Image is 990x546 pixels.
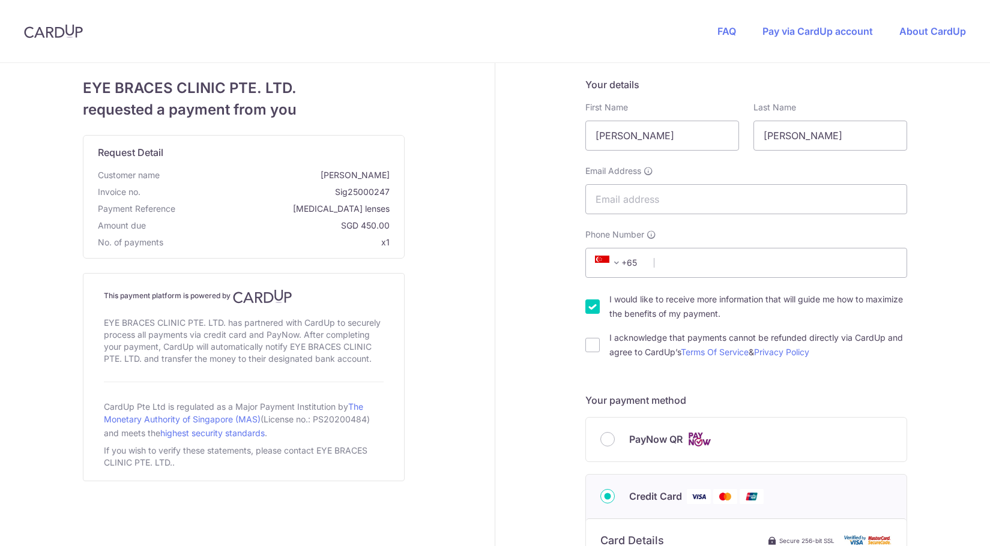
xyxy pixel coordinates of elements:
a: Terms Of Service [681,347,749,357]
img: CardUp [24,24,83,38]
img: Visa [687,489,711,504]
div: PayNow QR Cards logo [600,432,892,447]
div: Credit Card Visa Mastercard Union Pay [600,489,892,504]
h5: Your details [585,77,907,92]
div: If you wish to verify these statements, please contact EYE BRACES CLINIC PTE. LTD.. [104,442,384,471]
div: CardUp Pte Ltd is regulated as a Major Payment Institution by (License no.: PS20200484) and meets... [104,397,384,442]
span: Invoice no. [98,186,140,198]
span: x1 [381,237,390,247]
label: I acknowledge that payments cannot be refunded directly via CardUp and agree to CardUp’s & [609,331,907,359]
span: translation missing: en.request_detail [98,146,163,158]
label: Last Name [753,101,796,113]
a: About CardUp [899,25,966,37]
span: SGD 450.00 [151,220,390,232]
span: [MEDICAL_DATA] lenses [180,203,390,215]
label: I would like to receive more information that will guide me how to maximize the benefits of my pa... [609,292,907,321]
h5: Your payment method [585,393,907,407]
span: PayNow QR [629,432,683,446]
iframe: Opens a widget where you can find more information [913,510,978,540]
span: Customer name [98,169,160,181]
img: Union Pay [740,489,764,504]
a: Privacy Policy [754,347,809,357]
input: Last name [753,121,907,151]
span: +65 [595,256,624,270]
span: Email Address [585,165,641,177]
span: Phone Number [585,229,644,241]
span: +65 [591,256,645,270]
span: requested a payment from you [83,99,405,121]
span: Amount due [98,220,146,232]
img: card secure [844,535,892,545]
label: First Name [585,101,628,113]
input: First name [585,121,739,151]
img: CardUp [233,289,292,304]
h4: This payment platform is powered by [104,289,384,304]
a: Pay via CardUp account [762,25,873,37]
input: Email address [585,184,907,214]
a: FAQ [717,25,736,37]
span: EYE BRACES CLINIC PTE. LTD. [83,77,405,99]
span: [PERSON_NAME] [164,169,390,181]
a: highest security standards [160,428,265,438]
img: Mastercard [713,489,737,504]
span: Secure 256-bit SSL [779,536,835,545]
span: No. of payments [98,236,163,248]
span: Sig25000247 [145,186,390,198]
img: Cards logo [687,432,711,447]
div: EYE BRACES CLINIC PTE. LTD. has partnered with CardUp to securely process all payments via credit... [104,314,384,367]
span: Credit Card [629,489,682,503]
span: translation missing: en.payment_reference [98,203,175,214]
